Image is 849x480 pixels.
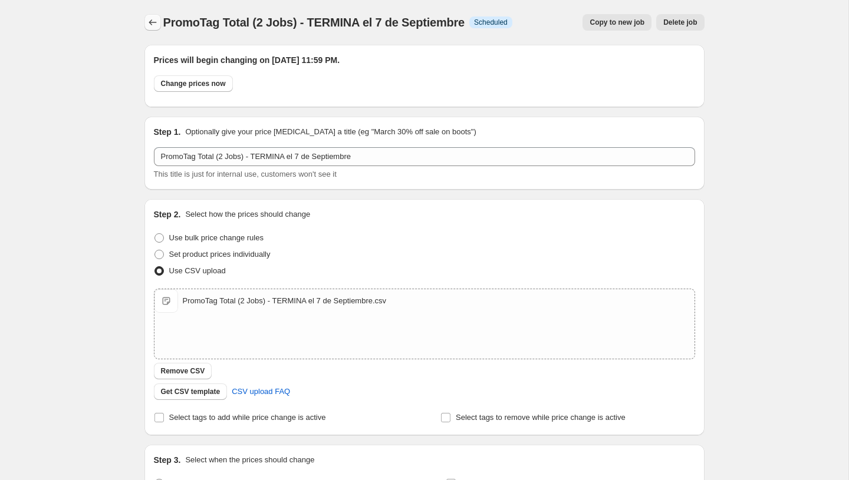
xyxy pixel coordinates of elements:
[144,14,161,31] button: Price change jobs
[154,208,181,220] h2: Step 2.
[154,383,228,400] button: Get CSV template
[161,387,221,396] span: Get CSV template
[225,382,297,401] a: CSV upload FAQ
[183,295,387,307] div: PromoTag Total (2 Jobs) - TERMINA el 7 de Septiembre.csv
[154,147,695,166] input: 30% off holiday sale
[456,413,626,422] span: Select tags to remove while price change is active
[185,208,310,220] p: Select how the prices should change
[154,363,212,379] button: Remove CSV
[656,14,704,31] button: Delete job
[161,366,205,376] span: Remove CSV
[161,79,226,88] span: Change prices now
[154,126,181,138] h2: Step 1.
[663,18,697,27] span: Delete job
[583,14,651,31] button: Copy to new job
[185,126,476,138] p: Optionally give your price [MEDICAL_DATA] a title (eg "March 30% off sale on boots")
[169,266,226,275] span: Use CSV upload
[169,233,264,242] span: Use bulk price change rules
[154,170,337,178] span: This title is just for internal use, customers won't see it
[185,454,314,466] p: Select when the prices should change
[154,454,181,466] h2: Step 3.
[163,16,465,29] span: PromoTag Total (2 Jobs) - TERMINA el 7 de Septiembre
[232,386,290,398] span: CSV upload FAQ
[154,54,695,66] h2: Prices will begin changing on [DATE] 11:59 PM.
[590,18,644,27] span: Copy to new job
[474,18,508,27] span: Scheduled
[154,75,233,92] button: Change prices now
[169,413,326,422] span: Select tags to add while price change is active
[169,250,271,259] span: Set product prices individually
